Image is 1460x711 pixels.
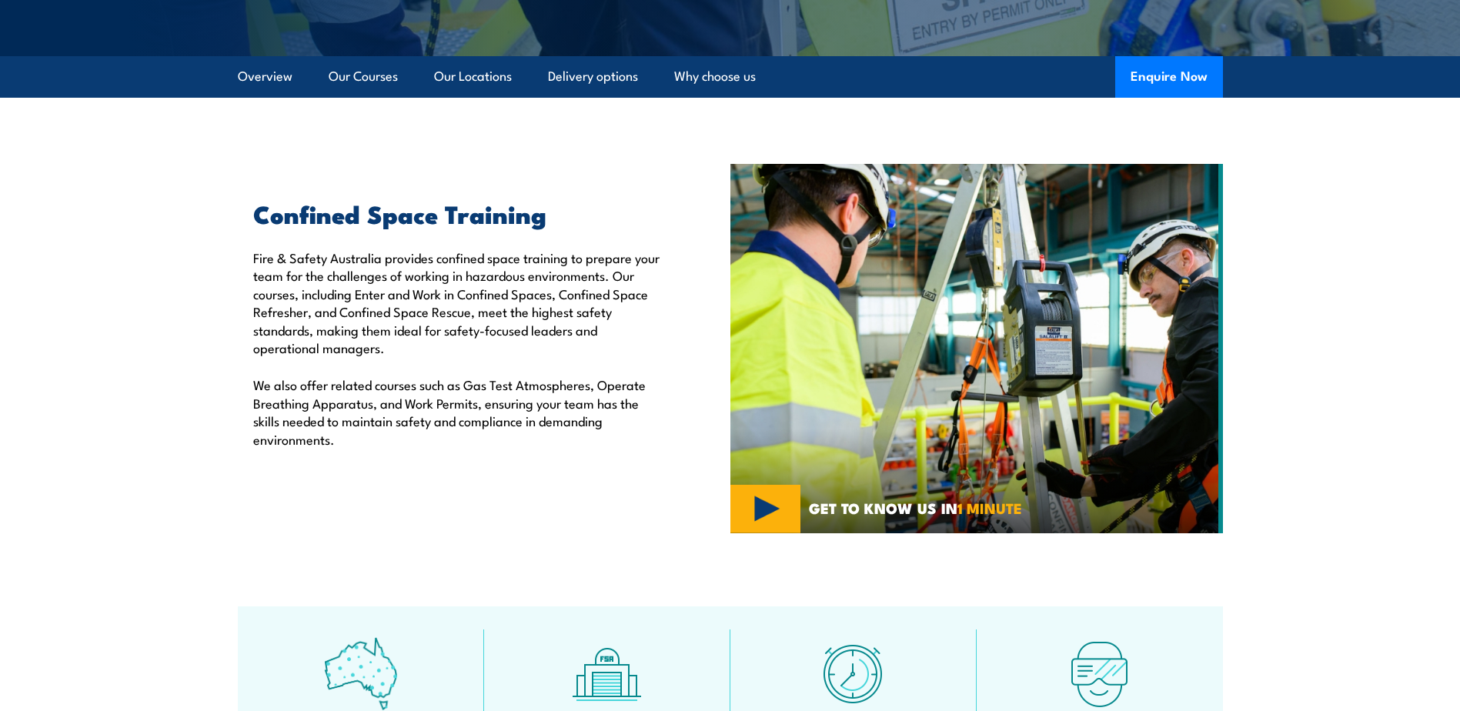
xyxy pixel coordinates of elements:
img: fast-icon [817,637,890,710]
img: tech-icon [1063,637,1136,710]
a: Why choose us [674,56,756,97]
span: GET TO KNOW US IN [809,501,1022,515]
img: Confined Space Courses Australia [730,164,1223,533]
h2: Confined Space Training [253,202,660,224]
a: Our Locations [434,56,512,97]
a: Our Courses [329,56,398,97]
p: We also offer related courses such as Gas Test Atmospheres, Operate Breathing Apparatus, and Work... [253,376,660,448]
a: Overview [238,56,292,97]
img: auswide-icon [324,637,397,710]
p: Fire & Safety Australia provides confined space training to prepare your team for the challenges ... [253,249,660,356]
strong: 1 MINUTE [957,496,1022,519]
a: Delivery options [548,56,638,97]
button: Enquire Now [1115,56,1223,98]
img: facilities-icon [570,637,643,710]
